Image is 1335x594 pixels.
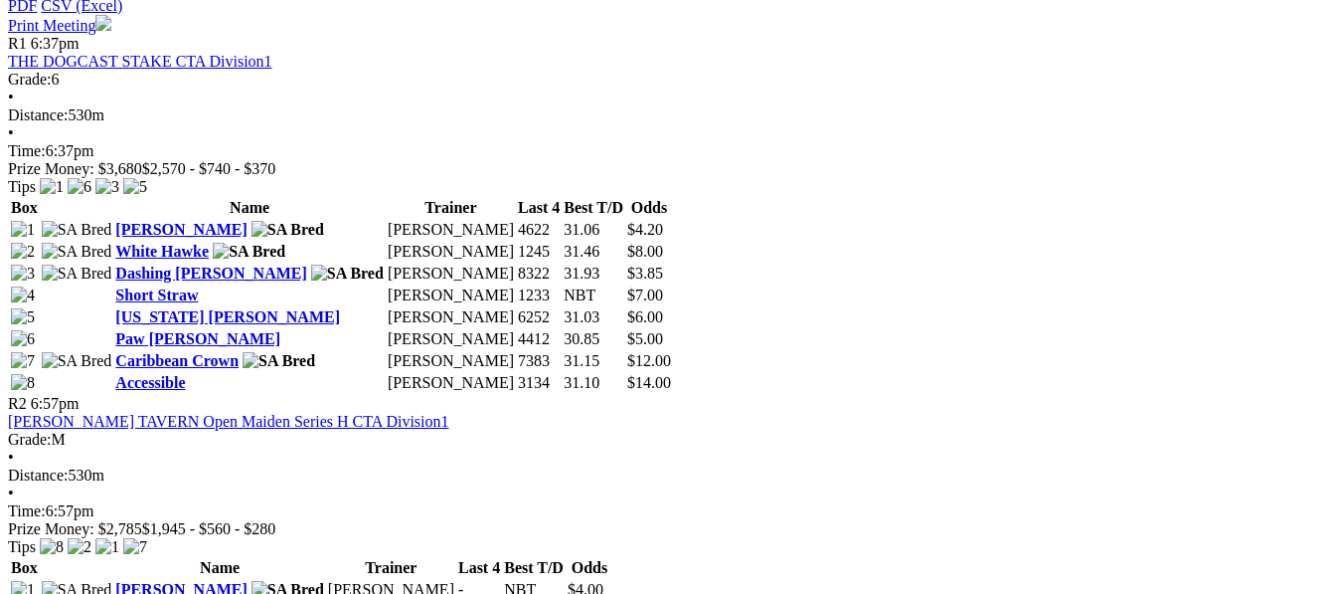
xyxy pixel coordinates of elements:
span: $6.00 [627,308,663,325]
span: Grade: [8,431,52,448]
td: 30.85 [563,329,624,349]
span: Box [11,199,38,216]
span: R1 [8,35,27,52]
td: NBT [563,286,624,305]
div: 6:57pm [8,502,1327,520]
a: [PERSON_NAME] [115,221,247,238]
td: 31.46 [563,242,624,262]
img: 6 [68,178,91,196]
span: 6:37pm [31,35,80,52]
div: 530m [8,467,1327,485]
th: Last 4 [457,558,501,578]
span: Time: [8,142,46,159]
th: Best T/D [563,198,624,218]
a: [US_STATE] [PERSON_NAME] [115,308,340,325]
img: 1 [40,178,64,196]
td: [PERSON_NAME] [387,242,515,262]
td: 31.93 [563,264,624,284]
td: [PERSON_NAME] [387,373,515,393]
span: Distance: [8,467,68,484]
span: Box [11,559,38,576]
img: SA Bred [213,243,285,261]
img: 5 [11,308,35,326]
a: Caribbean Crown [115,352,239,369]
a: Print Meeting [8,17,111,34]
span: $7.00 [627,287,663,303]
img: SA Bred [42,265,112,283]
div: Prize Money: $3,680 [8,160,1327,178]
div: 530m [8,106,1327,124]
img: SA Bred [42,243,112,261]
a: [PERSON_NAME] TAVERN Open Maiden Series H CTA Division1 [8,413,449,430]
img: 1 [11,221,35,239]
th: Name [114,558,325,578]
a: Dashing [PERSON_NAME] [115,265,306,282]
a: Short Straw [115,287,198,303]
td: 31.10 [563,373,624,393]
td: 4412 [517,329,561,349]
div: Prize Money: $2,785 [8,520,1327,538]
a: Accessible [115,374,185,391]
td: [PERSON_NAME] [387,307,515,327]
img: SA Bred [311,265,384,283]
td: [PERSON_NAME] [387,264,515,284]
td: [PERSON_NAME] [387,286,515,305]
div: 6:37pm [8,142,1327,160]
td: 6252 [517,307,561,327]
span: Tips [8,538,36,555]
td: 31.15 [563,351,624,371]
span: Grade: [8,71,52,88]
td: 7383 [517,351,561,371]
td: 8322 [517,264,561,284]
a: White Hawke [115,243,209,260]
td: 1245 [517,242,561,262]
td: 3134 [517,373,561,393]
td: 31.06 [563,220,624,240]
img: SA Bred [251,221,324,239]
th: Odds [626,198,672,218]
img: 3 [11,265,35,283]
span: Distance: [8,106,68,123]
span: Time: [8,502,46,519]
span: $14.00 [627,374,671,391]
span: 6:57pm [31,395,80,412]
td: [PERSON_NAME] [387,329,515,349]
th: Trainer [387,198,515,218]
span: $5.00 [627,330,663,347]
img: 8 [11,374,35,392]
span: R2 [8,395,27,412]
span: • [8,485,14,501]
span: $1,945 - $560 - $280 [142,520,276,537]
span: $12.00 [627,352,671,369]
img: printer.svg [95,15,111,31]
img: 3 [95,178,119,196]
a: Paw [PERSON_NAME] [115,330,280,347]
img: 2 [68,538,91,556]
th: Name [114,198,385,218]
td: 1233 [517,286,561,305]
td: 31.03 [563,307,624,327]
span: • [8,89,14,105]
img: SA Bred [243,352,315,370]
span: $3.85 [627,265,663,282]
img: 4 [11,287,35,304]
img: SA Bred [42,352,112,370]
th: Best T/D [503,558,565,578]
th: Trainer [327,558,455,578]
div: 6 [8,71,1327,89]
td: [PERSON_NAME] [387,220,515,240]
th: Last 4 [517,198,561,218]
span: Tips [8,178,36,195]
a: THE DOGCAST STAKE CTA Division1 [8,53,272,70]
img: 8 [40,538,64,556]
img: SA Bred [42,221,112,239]
div: M [8,431,1327,449]
span: • [8,124,14,141]
td: [PERSON_NAME] [387,351,515,371]
img: 1 [95,538,119,556]
td: 4622 [517,220,561,240]
img: 7 [11,352,35,370]
span: $2,570 - $740 - $370 [142,160,276,177]
img: 2 [11,243,35,261]
span: • [8,449,14,466]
